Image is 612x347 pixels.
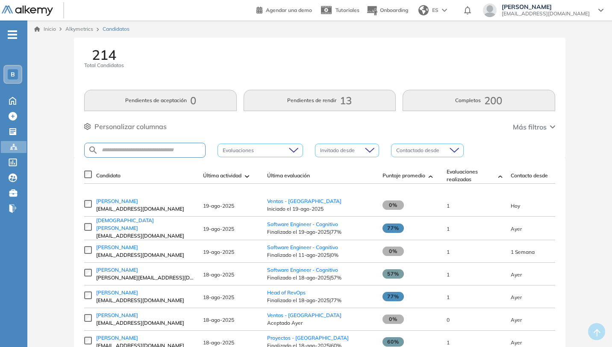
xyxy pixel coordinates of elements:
a: Software Engineer - Cognitivo [267,244,338,250]
img: Logo [2,6,53,16]
span: [PERSON_NAME] [96,267,138,273]
i: - [8,34,17,35]
button: Completos200 [403,90,555,111]
span: Última actividad [203,172,241,179]
span: 77% [382,223,404,233]
span: Finalizado el 11-ago-2025 | 0% [267,251,374,259]
span: B [11,71,15,78]
span: [EMAIL_ADDRESS][DOMAIN_NAME] [96,232,194,240]
a: Ventas - [GEOGRAPHIC_DATA] [267,312,341,318]
a: Software Engineer - Cognitivo [267,221,338,227]
a: [DEMOGRAPHIC_DATA][PERSON_NAME] [96,217,194,232]
span: Puntaje promedio [382,172,425,179]
a: Head of RevOps [267,289,306,296]
span: ES [432,6,438,14]
span: Finalizado el 18-ago-2025 | 77% [267,297,374,304]
span: Iniciado el 19-ago-2025 [267,205,374,213]
span: 1 [447,203,450,209]
span: 1 [447,271,450,278]
span: Evaluaciones realizadas [447,168,494,183]
a: [PERSON_NAME] [96,244,194,251]
a: Software Engineer - Cognitivo [267,267,338,273]
span: [PERSON_NAME][EMAIL_ADDRESS][DATE][DOMAIN_NAME] [96,274,194,282]
span: 18-ago-2025 [511,294,522,300]
span: 18-ago-2025 [203,294,234,300]
span: 0 [447,317,450,323]
span: [DEMOGRAPHIC_DATA][PERSON_NAME] [96,217,154,231]
img: SEARCH_ALT [88,145,98,156]
span: [PERSON_NAME] [96,312,138,318]
span: Contacto desde [511,172,548,179]
span: Aceptado Ayer [267,319,374,327]
span: 214 [92,48,116,62]
span: 60% [382,337,404,347]
button: Más filtros [513,122,555,132]
button: Onboarding [366,1,408,20]
span: [EMAIL_ADDRESS][DOMAIN_NAME] [96,205,194,213]
a: [PERSON_NAME] [96,266,194,274]
button: Pendientes de rendir13 [244,90,396,111]
span: Agendar una demo [266,7,312,13]
a: [PERSON_NAME] [96,312,194,319]
a: [PERSON_NAME] [96,197,194,205]
span: [PERSON_NAME] [96,198,138,204]
img: arrow [442,9,447,12]
img: world [418,5,429,15]
a: Proyectos - [GEOGRAPHIC_DATA] [267,335,349,341]
a: Ventas - [GEOGRAPHIC_DATA] [267,198,341,204]
span: Personalizar columnas [94,121,167,132]
span: 0% [382,315,404,324]
span: Más filtros [513,122,547,132]
span: 18-ago-2025 [511,317,522,323]
a: [PERSON_NAME] [96,334,194,342]
span: 18-ago-2025 [511,226,522,232]
img: [missing "en.ARROW_ALT" translation] [429,175,433,178]
span: 18-ago-2025 [511,339,522,346]
span: Tutoriales [335,7,359,13]
span: 1 [447,294,450,300]
span: 18-ago-2025 [203,271,234,278]
span: [PERSON_NAME] [96,335,138,341]
span: Última evaluación [267,172,310,179]
span: [PERSON_NAME] [96,244,138,250]
span: [EMAIL_ADDRESS][DOMAIN_NAME] [502,10,590,17]
img: [missing "en.ARROW_ALT" translation] [245,175,249,178]
span: Candidato [96,172,121,179]
span: 19-ago-2025 [203,203,234,209]
img: [missing "en.ARROW_ALT" translation] [498,175,503,178]
span: 57% [382,269,404,279]
span: Candidatos [103,25,129,33]
a: Inicio [34,25,56,33]
span: [EMAIL_ADDRESS][DOMAIN_NAME] [96,319,194,327]
span: 77% [382,292,404,301]
span: 0% [382,200,404,210]
span: Alkymetrics [65,26,93,32]
span: [PERSON_NAME] [96,289,138,296]
span: 18-ago-2025 [511,271,522,278]
span: 19-ago-2025 [203,249,234,255]
span: 19-ago-2025 [511,203,520,209]
a: Agendar una demo [256,4,312,15]
span: 1 [447,226,450,232]
span: 19-ago-2025 [203,226,234,232]
span: 1 [447,339,450,346]
span: 08-ago-2025 [511,249,535,255]
span: 1 [447,249,450,255]
button: Personalizar columnas [84,121,167,132]
span: Finalizado el 19-ago-2025 | 77% [267,228,374,236]
span: Onboarding [380,7,408,13]
span: Finalizado el 18-ago-2025 | 57% [267,274,374,282]
span: [EMAIL_ADDRESS][DOMAIN_NAME] [96,297,194,304]
span: [PERSON_NAME] [502,3,590,10]
span: 18-ago-2025 [203,317,234,323]
span: Total Candidatos [84,62,124,69]
a: [PERSON_NAME] [96,289,194,297]
span: 18-ago-2025 [203,339,234,346]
